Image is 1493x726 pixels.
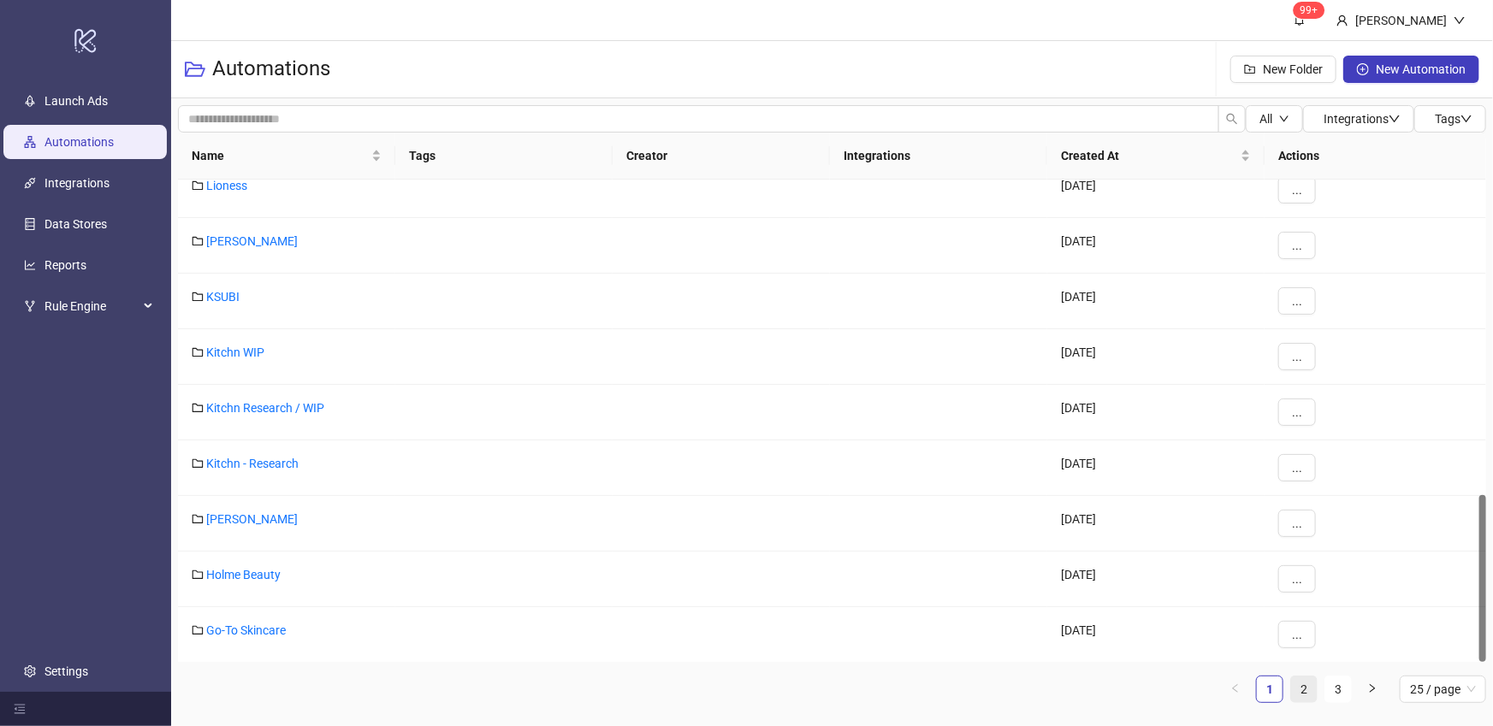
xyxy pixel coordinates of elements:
[1279,114,1289,124] span: down
[206,568,281,581] a: Holme Beauty
[1047,329,1265,385] div: [DATE]
[1047,162,1265,218] div: [DATE]
[1278,510,1316,537] button: ...
[1278,343,1316,370] button: ...
[1292,572,1302,586] span: ...
[1278,176,1316,204] button: ...
[192,146,368,165] span: Name
[192,513,204,525] span: folder
[44,94,108,108] a: Launch Ads
[1357,63,1369,75] span: plus-circle
[1222,676,1249,703] button: left
[192,569,204,581] span: folder
[1222,676,1249,703] li: Previous Page
[192,457,204,469] span: folder
[206,179,247,192] a: Lioness
[1047,496,1265,552] div: [DATE]
[206,290,240,304] a: KSUBI
[1292,239,1302,252] span: ...
[1435,112,1472,126] span: Tags
[1343,56,1479,83] button: New Automation
[192,291,204,303] span: folder
[206,401,324,415] a: Kitchn Research / WIP
[206,457,299,470] a: Kitchn - Research
[1367,683,1377,694] span: right
[1047,440,1265,496] div: [DATE]
[44,258,86,272] a: Reports
[1226,113,1238,125] span: search
[830,133,1047,180] th: Integrations
[1294,2,1325,19] sup: 1566
[1265,133,1486,180] th: Actions
[1325,676,1351,702] a: 3
[1061,146,1237,165] span: Created At
[1278,565,1316,593] button: ...
[14,703,26,715] span: menu-fold
[44,289,139,323] span: Rule Engine
[1359,676,1386,703] button: right
[1257,676,1283,702] a: 1
[1292,294,1302,308] span: ...
[1278,621,1316,648] button: ...
[192,402,204,414] span: folder
[1256,676,1283,703] li: 1
[1389,113,1401,125] span: down
[44,664,88,678] a: Settings
[1278,287,1316,315] button: ...
[1414,105,1486,133] button: Tagsdown
[206,345,264,359] a: Kitchn WIP
[1292,405,1302,419] span: ...
[1400,676,1486,703] div: Page Size
[1230,56,1336,83] button: New Folder
[1324,112,1401,126] span: Integrations
[1047,552,1265,607] div: [DATE]
[192,235,204,247] span: folder
[192,180,204,192] span: folder
[1324,676,1352,703] li: 3
[1047,274,1265,329] div: [DATE]
[206,623,286,637] a: Go-To Skincare
[1336,15,1348,27] span: user
[1230,683,1241,694] span: left
[24,300,36,312] span: fork
[1259,112,1272,126] span: All
[1294,14,1306,26] span: bell
[1263,62,1323,76] span: New Folder
[1047,607,1265,663] div: [DATE]
[1292,628,1302,641] span: ...
[1410,676,1476,702] span: 25 / page
[1047,133,1265,180] th: Created At
[1460,113,1472,125] span: down
[1303,105,1414,133] button: Integrationsdown
[206,234,298,248] a: [PERSON_NAME]
[613,133,830,180] th: Creator
[1348,11,1454,30] div: [PERSON_NAME]
[1291,676,1317,702] a: 2
[185,59,205,80] span: folder-open
[1278,454,1316,481] button: ...
[1292,350,1302,363] span: ...
[192,346,204,358] span: folder
[1292,461,1302,475] span: ...
[1292,516,1302,530] span: ...
[1454,15,1466,27] span: down
[44,217,107,231] a: Data Stores
[1290,676,1318,703] li: 2
[1047,218,1265,274] div: [DATE]
[44,176,110,190] a: Integrations
[1292,183,1302,197] span: ...
[395,133,613,180] th: Tags
[192,624,204,636] span: folder
[178,133,395,180] th: Name
[1278,398,1316,426] button: ...
[44,135,114,149] a: Automations
[1359,676,1386,703] li: Next Page
[1047,385,1265,440] div: [DATE]
[212,56,330,83] h3: Automations
[1244,63,1256,75] span: folder-add
[1278,232,1316,259] button: ...
[1246,105,1303,133] button: Alldown
[206,512,298,526] a: [PERSON_NAME]
[1376,62,1466,76] span: New Automation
